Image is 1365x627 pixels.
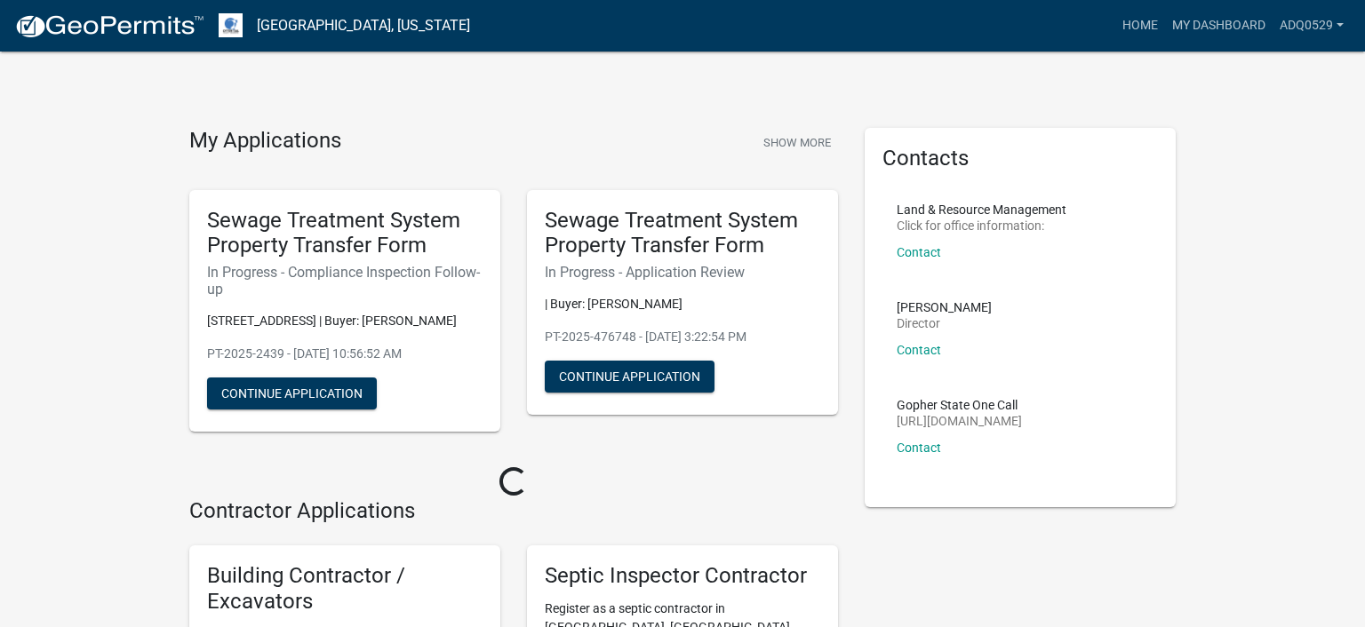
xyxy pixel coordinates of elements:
a: My Dashboard [1165,9,1273,43]
p: Land & Resource Management [897,203,1066,216]
p: Director [897,317,992,329]
h4: My Applications [189,128,341,155]
p: | Buyer: [PERSON_NAME] [545,295,820,313]
p: Click for office information: [897,219,1066,232]
p: Gopher State One Call [897,399,1022,411]
h5: Septic Inspector Contractor [545,563,820,589]
a: Home [1115,9,1165,43]
p: [URL][DOMAIN_NAME] [897,415,1022,427]
a: Contact [897,440,941,455]
p: PT-2025-476748 - [DATE] 3:22:54 PM [545,328,820,346]
a: adq0529 [1273,9,1351,43]
h5: Sewage Treatment System Property Transfer Form [207,208,483,259]
h5: Building Contractor / Excavators [207,563,483,615]
button: Continue Application [545,361,714,393]
p: [STREET_ADDRESS] | Buyer: [PERSON_NAME] [207,312,483,330]
button: Show More [756,128,838,157]
a: [GEOGRAPHIC_DATA], [US_STATE] [257,11,470,41]
p: PT-2025-2439 - [DATE] 10:56:52 AM [207,345,483,363]
h4: Contractor Applications [189,498,838,524]
h6: In Progress - Application Review [545,264,820,281]
p: [PERSON_NAME] [897,301,992,313]
a: Contact [897,343,941,357]
h5: Sewage Treatment System Property Transfer Form [545,208,820,259]
h5: Contacts [882,146,1158,171]
img: Otter Tail County, Minnesota [219,13,243,37]
button: Continue Application [207,377,377,409]
h6: In Progress - Compliance Inspection Follow-up [207,264,483,298]
a: Contact [897,245,941,259]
